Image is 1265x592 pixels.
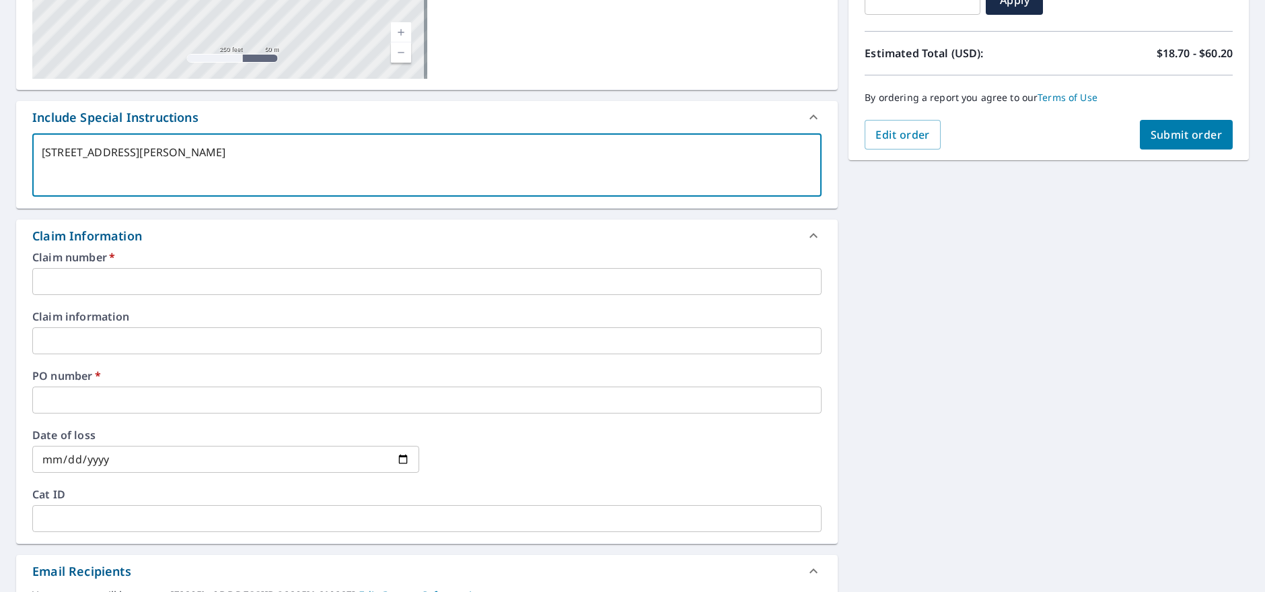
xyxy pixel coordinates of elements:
div: Email Recipients [32,562,131,581]
label: Date of loss [32,430,419,440]
button: Edit order [865,120,941,150]
span: Submit order [1151,127,1223,142]
div: Claim Information [32,227,142,245]
textarea: [STREET_ADDRESS][PERSON_NAME] [42,146,812,185]
p: $18.70 - $60.20 [1157,45,1233,61]
span: Edit order [875,127,930,142]
label: PO number [32,370,822,381]
div: Include Special Instructions [32,108,198,127]
p: By ordering a report you agree to our [865,92,1233,104]
a: Terms of Use [1038,91,1097,104]
a: Current Level 17, Zoom In [391,22,411,42]
a: Current Level 17, Zoom Out [391,42,411,63]
label: Claim number [32,252,822,263]
button: Submit order [1140,120,1233,150]
div: Claim Information [16,220,838,252]
div: Include Special Instructions [16,101,838,133]
label: Claim information [32,311,822,322]
div: Email Recipients [16,555,838,587]
p: Estimated Total (USD): [865,45,1048,61]
label: Cat ID [32,489,822,500]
